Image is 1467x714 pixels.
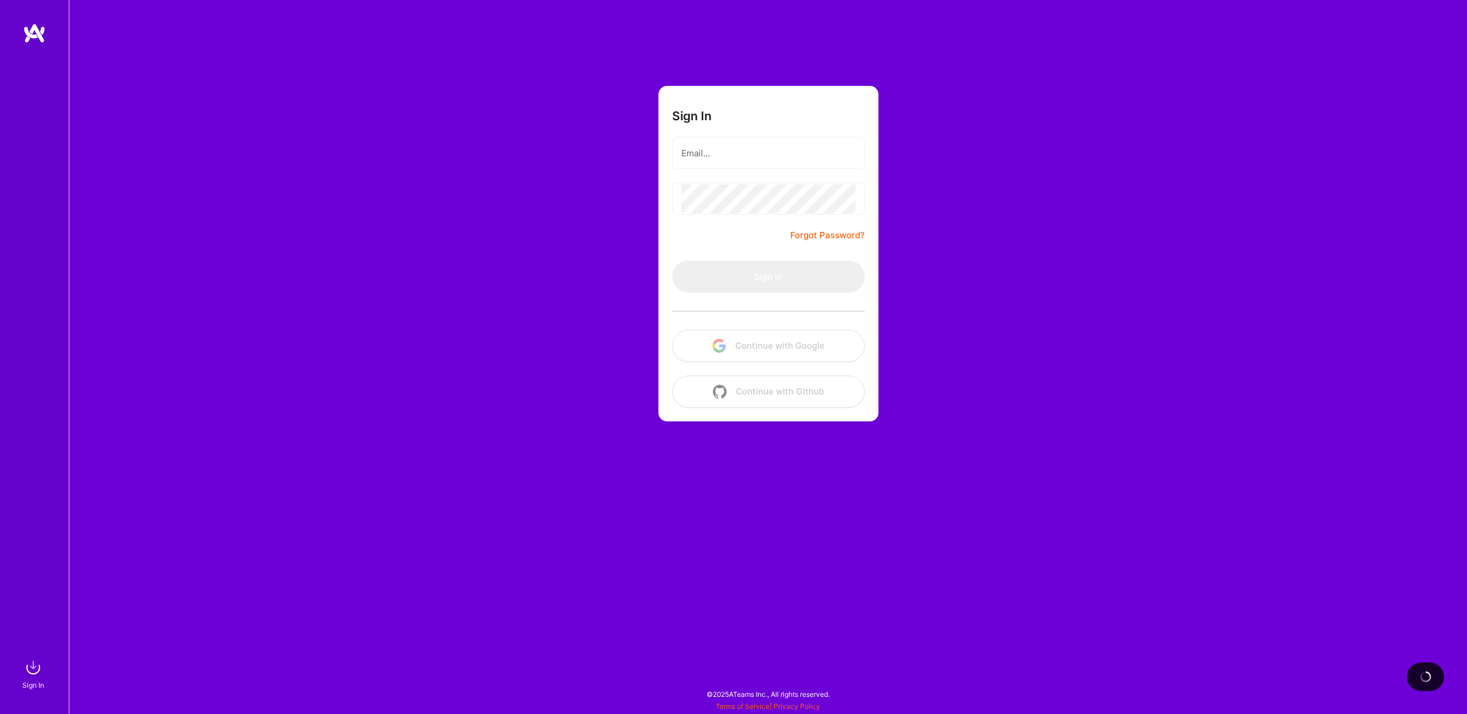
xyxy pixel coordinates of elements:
img: icon [713,385,727,399]
a: Terms of Service [716,702,770,711]
div: © 2025 ATeams Inc., All rights reserved. [69,680,1467,708]
img: sign in [22,656,45,679]
img: icon [712,339,726,353]
h3: Sign In [672,109,712,123]
button: Sign In [672,261,865,293]
a: Privacy Policy [774,702,820,711]
img: logo [23,23,46,44]
span: | [716,702,820,711]
button: Continue with Google [672,330,865,362]
button: Continue with Github [672,376,865,408]
img: loading [1420,671,1431,683]
a: Forgot Password? [790,228,865,242]
input: Email... [681,139,856,168]
div: Sign In [22,679,44,691]
a: sign inSign In [24,656,45,691]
